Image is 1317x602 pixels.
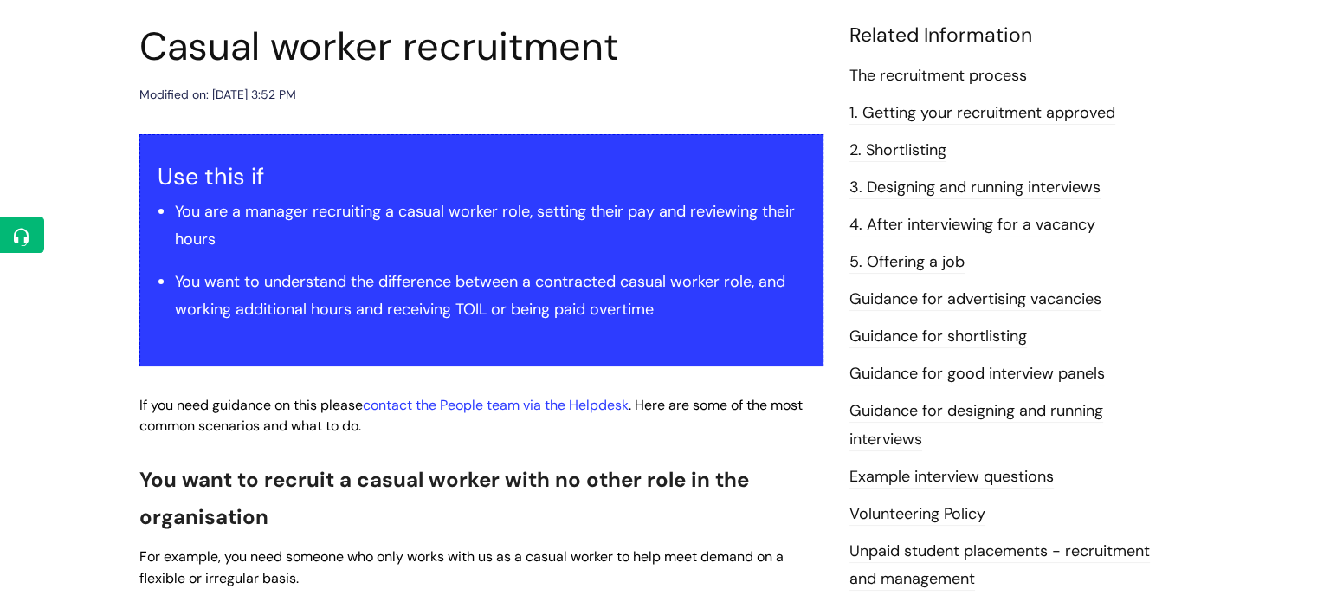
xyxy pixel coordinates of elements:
[849,288,1101,311] a: Guidance for advertising vacancies
[849,139,946,162] a: 2. Shortlisting
[849,65,1027,87] a: The recruitment process
[849,214,1095,236] a: 4. After interviewing for a vacancy
[139,466,749,530] span: You want to recruit a casual worker with no other role in the organisation
[139,396,363,414] span: If you need guidance on this please
[849,541,1150,591] a: Unpaid student placements - recruitment and management
[175,268,805,324] li: You want to understand the difference between a contracted casual worker role, and working additi...
[849,503,985,526] a: Volunteering Policy
[158,163,805,191] h3: Use this if
[849,251,965,274] a: 5. Offering a job
[175,197,805,254] li: You are a manager recruiting a casual worker role, setting their pay and reviewing their hours
[363,396,629,414] a: contact the People team via the Helpdesk
[849,400,1103,450] a: Guidance for designing and running interviews
[139,23,823,70] h1: Casual worker recruitment
[139,547,784,587] span: For example, you need someone who only works with us as a casual worker to help meet demand on a ...
[139,84,296,106] div: Modified on: [DATE] 3:52 PM
[849,363,1105,385] a: Guidance for good interview panels
[849,466,1054,489] a: Example interview questions
[849,23,1178,48] h4: Related Information
[849,326,1027,348] a: Guidance for shortlisting
[849,177,1101,199] a: 3. Designing and running interviews
[849,102,1115,125] a: 1. Getting your recruitment approved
